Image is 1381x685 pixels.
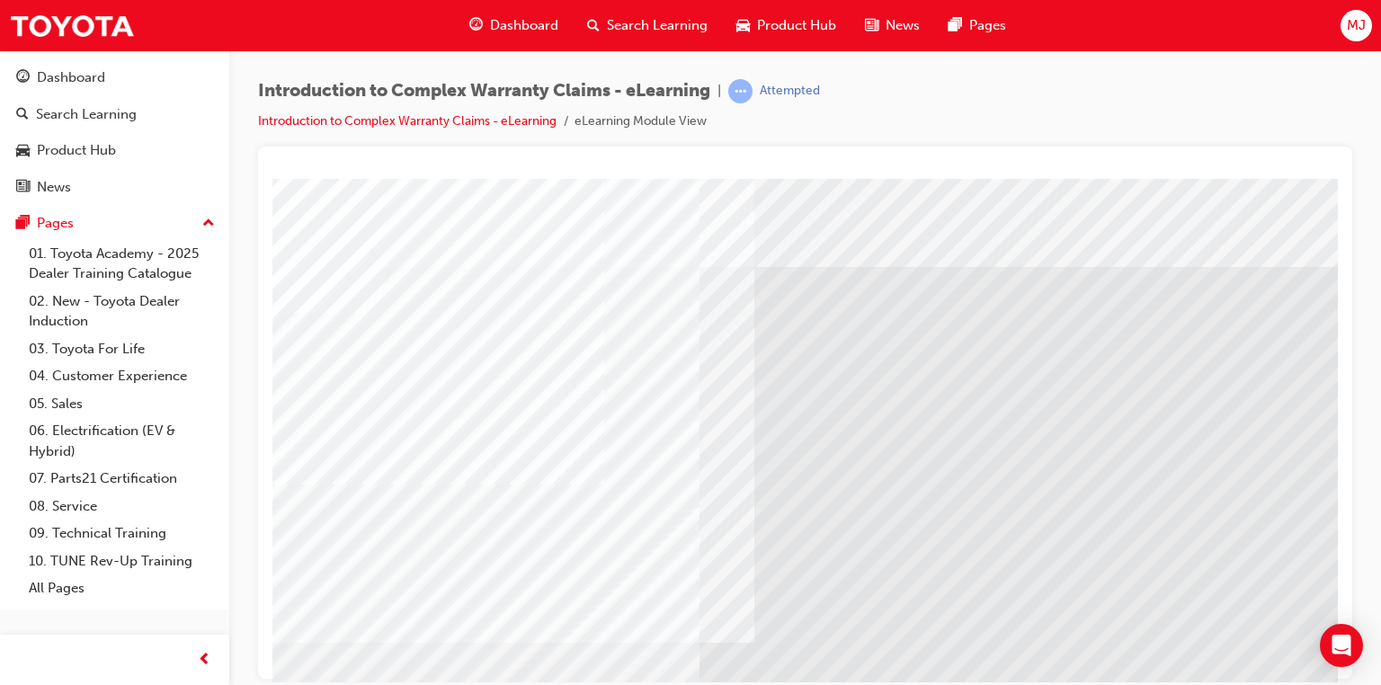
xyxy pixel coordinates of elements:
[969,15,1006,36] span: Pages
[37,140,116,161] div: Product Hub
[22,288,222,335] a: 02. New - Toyota Dealer Induction
[22,362,222,390] a: 04. Customer Experience
[22,390,222,418] a: 05. Sales
[886,15,920,36] span: News
[1347,15,1366,36] span: MJ
[16,216,30,232] span: pages-icon
[36,104,137,125] div: Search Learning
[934,7,1020,44] a: pages-iconPages
[717,81,721,102] span: |
[7,134,222,167] a: Product Hub
[16,107,29,123] span: search-icon
[587,14,600,37] span: search-icon
[736,14,750,37] span: car-icon
[469,14,483,37] span: guage-icon
[9,5,135,46] img: Trak
[1341,10,1372,41] button: MJ
[949,14,962,37] span: pages-icon
[575,111,707,132] li: eLearning Module View
[7,207,222,240] button: Pages
[757,15,836,36] span: Product Hub
[607,15,708,36] span: Search Learning
[7,98,222,131] a: Search Learning
[22,417,222,465] a: 06. Electrification (EV & Hybrid)
[851,7,934,44] a: news-iconNews
[865,14,878,37] span: news-icon
[22,547,222,575] a: 10. TUNE Rev-Up Training
[22,335,222,363] a: 03. Toyota For Life
[198,649,211,672] span: prev-icon
[37,177,71,198] div: News
[7,61,222,94] a: Dashboard
[258,81,710,102] span: Introduction to Complex Warranty Claims - eLearning
[22,574,222,602] a: All Pages
[728,79,753,103] span: learningRecordVerb_ATTEMPT-icon
[22,520,222,547] a: 09. Technical Training
[455,7,573,44] a: guage-iconDashboard
[760,83,820,100] div: Attempted
[22,493,222,520] a: 08. Service
[7,171,222,204] a: News
[16,143,30,159] span: car-icon
[202,212,215,236] span: up-icon
[490,15,558,36] span: Dashboard
[1320,624,1363,667] div: Open Intercom Messenger
[22,465,222,493] a: 07. Parts21 Certification
[7,58,222,207] button: DashboardSearch LearningProduct HubNews
[37,213,74,234] div: Pages
[722,7,851,44] a: car-iconProduct Hub
[573,7,722,44] a: search-iconSearch Learning
[258,113,557,129] a: Introduction to Complex Warranty Claims - eLearning
[37,67,105,88] div: Dashboard
[22,240,222,288] a: 01. Toyota Academy - 2025 Dealer Training Catalogue
[16,70,30,86] span: guage-icon
[16,180,30,196] span: news-icon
